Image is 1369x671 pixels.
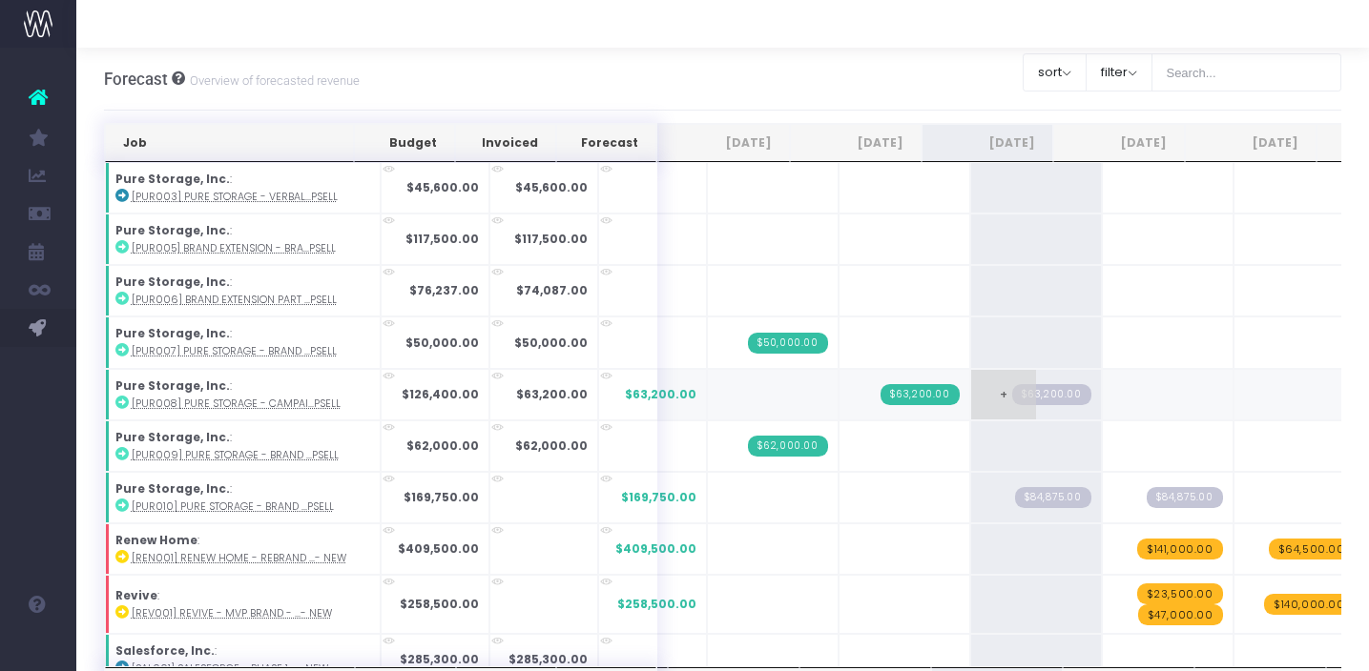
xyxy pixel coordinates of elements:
[790,124,922,162] th: Aug 25: activate to sort column ascending
[1137,539,1223,559] span: wayahead Revenue Forecast Item
[115,642,215,659] strong: Salesforce, Inc.
[132,448,339,462] abbr: [PUR009] Pure Storage - Brand Extension 4 - Brand - Upsell
[105,213,381,265] td: :
[406,179,479,195] strong: $45,600.00
[508,651,588,667] strong: $285,300.00
[455,124,556,162] th: Invoiced
[115,429,230,445] strong: Pure Storage, Inc.
[115,377,230,394] strong: Pure Storage, Inc.
[922,124,1053,162] th: Sep 25: activate to sort column ascending
[405,231,479,247] strong: $117,500.00
[402,386,479,402] strong: $126,400.00
[105,316,381,368] td: :
[132,551,346,565] abbr: [REN001] Renew Home - Rebrand - Brand - New
[1086,53,1152,91] button: filter
[115,222,230,238] strong: Pure Storage, Inc.
[625,386,696,403] span: $63,200.00
[105,124,354,162] th: Job: activate to sort column ascending
[1269,539,1355,559] span: wayahead Revenue Forecast Item
[115,171,230,187] strong: Pure Storage, Inc.
[556,124,656,162] th: Forecast
[105,369,381,420] td: :
[516,282,588,298] strong: $74,087.00
[748,436,828,457] span: Streamtime Invoice: 904 – Pure Storage - Brand Extension 4
[514,231,588,247] strong: $117,500.00
[515,437,588,454] strong: $62,000.00
[105,265,381,316] td: :
[404,489,479,505] strong: $169,750.00
[105,162,381,213] td: :
[132,396,341,411] abbr: [PUR008] Pure Storage - Campaign Lookbook - Campaign - Upsell
[105,420,381,472] td: :
[105,472,381,523] td: :
[405,335,479,351] strong: $50,000.00
[1185,124,1317,162] th: Nov 25: activate to sort column ascending
[115,587,157,603] strong: Revive
[1053,124,1185,162] th: Oct 25: activate to sort column ascending
[617,596,696,613] span: $258,500.00
[115,532,197,548] strong: Renew Home
[132,499,334,514] abbr: [PUR010] Pure Storage - Brand Extension 5 - Brand - Upsell
[105,575,381,634] td: :
[748,333,828,354] span: Streamtime Invoice: 895 – Pure Storage - Brand Extension Part 3
[515,179,588,195] strong: $45,600.00
[115,325,230,341] strong: Pure Storage, Inc.
[132,241,336,255] abbr: [PUR005] Brand Extension - Brand - Upsell
[514,335,588,351] strong: $50,000.00
[1023,53,1087,91] button: sort
[1147,487,1223,508] span: Streamtime Draft Invoice: 918 – Pure Storage - Brand Extension 5 - Brand - Upsell
[115,274,230,290] strong: Pure Storage, Inc.
[132,344,337,358] abbr: [PUR007] Pure Storage - Brand Extension Part 3 - Brand - Upsell
[881,384,960,405] span: Streamtime Invoice: 910 – Pure Storage - Campaign Lookbook
[406,437,479,454] strong: $62,000.00
[621,489,696,506] span: $169,750.00
[104,70,168,89] span: Forecast
[1137,583,1223,604] span: wayahead Revenue Forecast Item
[971,370,1036,419] span: +
[132,293,337,307] abbr: [PUR006] Brand Extension Part 2 - Brand - Upsell
[105,523,381,575] td: :
[516,386,588,402] strong: $63,200.00
[1015,487,1091,508] span: Streamtime Draft Invoice: 917 – Pure Storage - Brand Extension 5
[1138,604,1223,625] span: wayahead Revenue Forecast Item
[400,596,479,612] strong: $258,500.00
[24,633,52,661] img: images/default_profile_image.png
[185,70,360,89] small: Overview of forecasted revenue
[409,282,479,298] strong: $76,237.00
[1264,594,1355,615] span: wayahead Revenue Forecast Item
[658,124,790,162] th: Jul 25: activate to sort column ascending
[132,190,338,204] abbr: [PUR003] Pure Storage - Verbal ID Extension - Upsell
[1151,53,1342,91] input: Search...
[354,124,455,162] th: Budget
[398,540,479,557] strong: $409,500.00
[1012,384,1091,405] span: Streamtime Draft Invoice: null – Pure Storage - Campaign Lookbook
[132,606,332,620] abbr: [REV001] Revive - MVP Brand - Brand - New
[615,540,696,558] span: $409,500.00
[115,480,230,497] strong: Pure Storage, Inc.
[400,651,479,667] strong: $285,300.00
